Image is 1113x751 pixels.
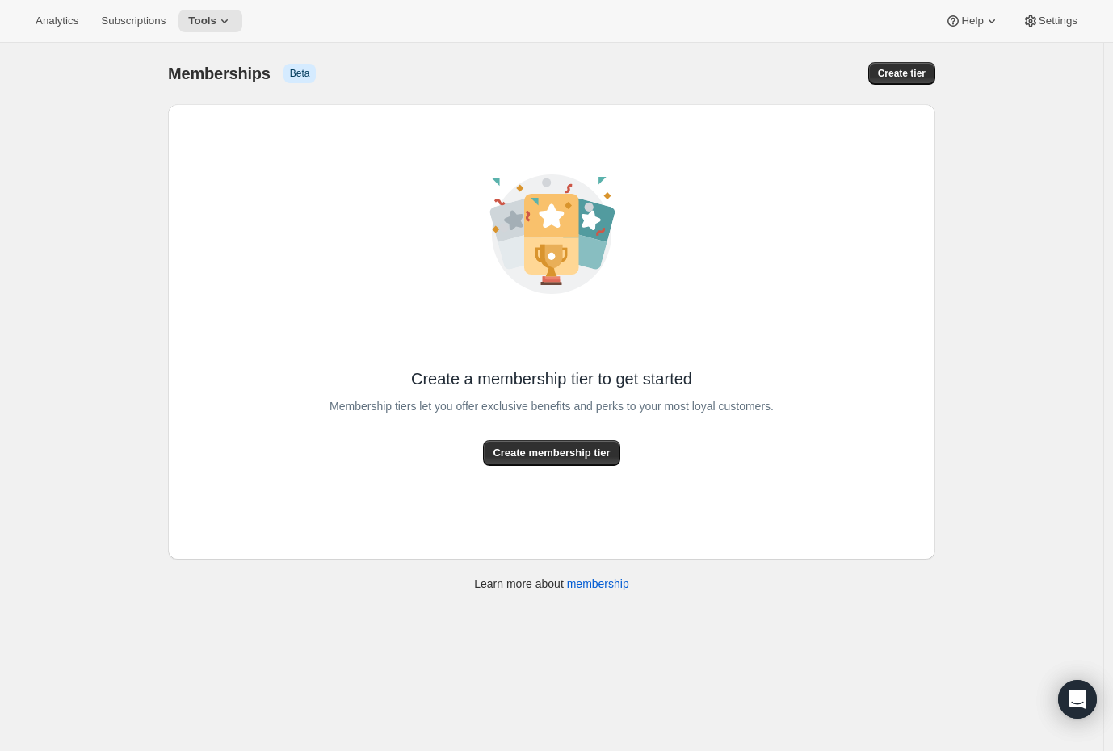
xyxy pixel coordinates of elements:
[188,15,216,27] span: Tools
[961,15,983,27] span: Help
[1013,10,1087,32] button: Settings
[91,10,175,32] button: Subscriptions
[290,67,310,80] span: Beta
[330,395,774,417] span: Membership tiers let you offer exclusive benefits and perks to your most loyal customers.
[1058,680,1097,719] div: Open Intercom Messenger
[101,15,166,27] span: Subscriptions
[26,10,88,32] button: Analytics
[567,577,629,590] a: membership
[474,576,628,592] p: Learn more about
[483,440,619,466] button: Create membership tier
[1039,15,1077,27] span: Settings
[493,445,610,461] span: Create membership tier
[36,15,78,27] span: Analytics
[411,367,692,390] span: Create a membership tier to get started
[168,64,271,83] span: Memberships
[868,62,935,85] button: Create tier
[178,10,242,32] button: Tools
[935,10,1009,32] button: Help
[878,67,926,80] span: Create tier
